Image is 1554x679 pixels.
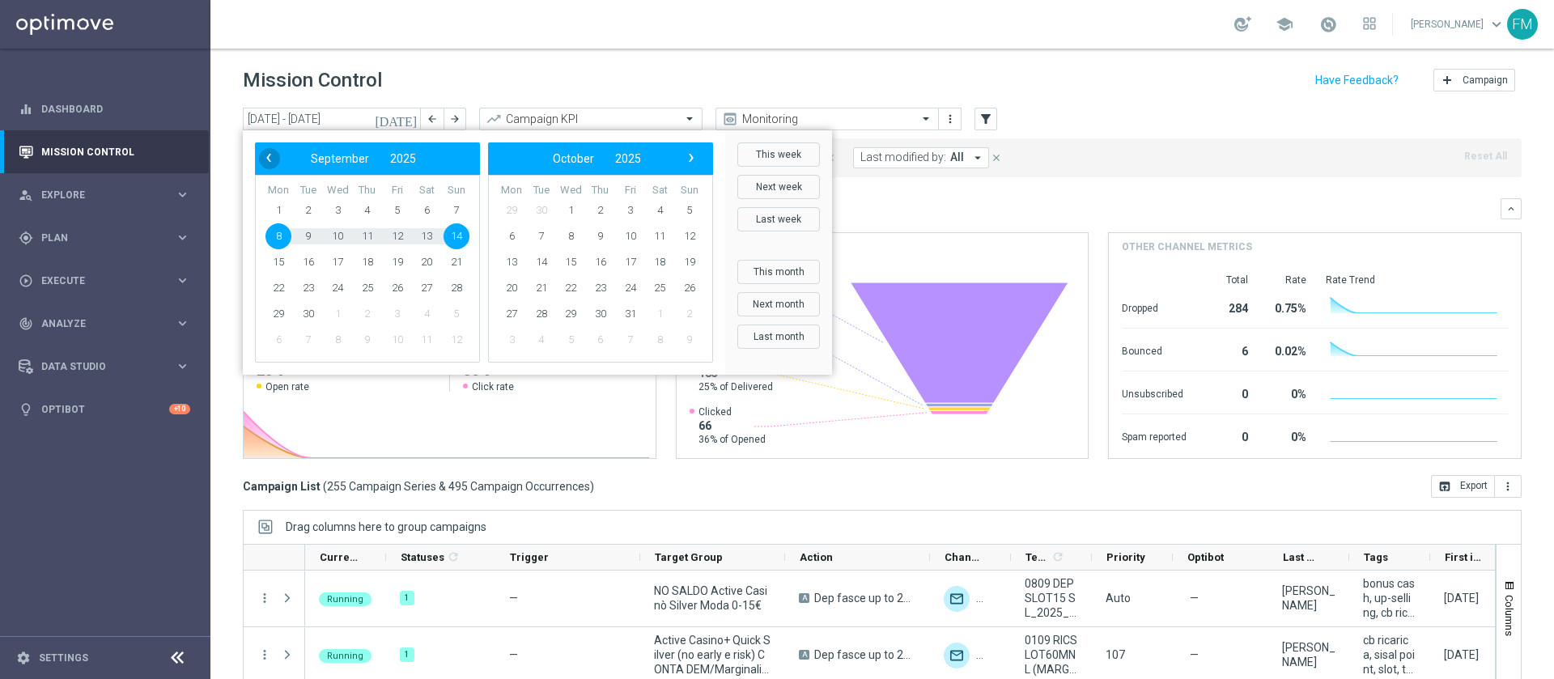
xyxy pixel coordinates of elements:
i: more_vert [257,591,272,605]
span: 20 [499,275,524,301]
button: ‹ [259,148,280,169]
i: person_search [19,188,33,202]
span: 5 [558,327,584,353]
span: 30 [588,301,614,327]
bs-datepicker-navigation-view: ​ ​ ​ [492,148,701,169]
th: weekday [441,184,471,197]
div: Other [976,586,1002,612]
span: 30 [295,301,321,327]
span: Campaign [1463,74,1508,86]
span: 8 [647,327,673,353]
div: Optimail [944,643,970,668]
span: 255 Campaign Series & 495 Campaign Occurrences [327,479,590,494]
span: 0109 RICSLOT60MNL (MARG NEG MIN 40) 2025_09_01 [1025,633,1078,677]
span: Target Group [655,551,723,563]
div: radina yordanova [1282,584,1335,613]
span: 26 [677,275,703,301]
span: 3 [384,301,410,327]
button: › [680,148,701,169]
div: Bounced [1122,337,1187,363]
button: Last week [737,207,820,231]
span: ( [323,479,327,494]
div: 0 [1206,422,1248,448]
div: Spam reported [1122,422,1187,448]
i: keyboard_arrow_right [175,316,190,331]
span: 28 [444,275,469,301]
span: 1 [265,197,291,223]
span: 21 [444,249,469,275]
span: 1 [558,197,584,223]
a: [PERSON_NAME]keyboard_arrow_down [1409,12,1507,36]
span: 6 [414,197,439,223]
span: 13 [414,223,439,249]
div: +10 [169,404,190,414]
span: Analyze [41,319,175,329]
div: 0.02% [1267,337,1306,363]
i: equalizer [19,102,33,117]
span: 0809 DEPSLOT15 SL_2025_09_08 [1025,576,1078,620]
span: Columns [1503,595,1516,636]
span: 7 [618,327,643,353]
div: 1 [400,591,414,605]
span: 11 [647,223,673,249]
div: Row Groups [286,520,486,533]
span: 27 [499,301,524,327]
span: 3 [499,327,524,353]
div: 08 Sep 2025, Monday [1444,591,1479,605]
span: Calculate column [1049,548,1064,566]
div: Mission Control [18,146,191,159]
button: keyboard_arrow_down [1501,198,1522,219]
i: open_in_browser [1438,480,1451,493]
span: 9 [588,223,614,249]
span: 22 [558,275,584,301]
span: 24 [325,275,350,301]
i: keyboard_arrow_right [175,273,190,288]
div: Data Studio keyboard_arrow_right [18,360,191,373]
span: 5 [444,301,469,327]
i: trending_up [486,111,502,127]
img: Optimail [944,586,970,612]
span: 18 [355,249,380,275]
div: Other [976,643,1002,668]
i: keyboard_arrow_right [175,230,190,245]
span: 7 [529,223,554,249]
span: First in Range [1445,551,1484,563]
span: 4 [647,197,673,223]
button: add Campaign [1433,69,1515,91]
th: weekday [412,184,442,197]
colored-tag: Running [319,591,372,606]
span: 3 [618,197,643,223]
th: weekday [382,184,412,197]
button: This month [737,260,820,284]
span: Last Modified By [1283,551,1322,563]
span: 6 [265,327,291,353]
div: Rate [1267,274,1306,286]
span: 12 [677,223,703,249]
span: 12 [444,327,469,353]
span: 10 [325,223,350,249]
span: 2 [355,301,380,327]
div: lightbulb Optibot +10 [18,403,191,416]
div: track_changes Analyze keyboard_arrow_right [18,317,191,330]
span: Optibot [1187,551,1224,563]
span: 1 [647,301,673,327]
span: Clicked [698,405,766,418]
span: 2 [677,301,703,327]
i: arrow_back [427,113,438,125]
span: 19 [384,249,410,275]
i: keyboard_arrow_right [175,187,190,202]
ng-select: Monitoring [715,108,939,130]
div: 1 [400,647,414,662]
input: Select date range [243,108,421,130]
i: more_vert [1501,480,1514,493]
span: 17 [618,249,643,275]
span: 6 [588,327,614,353]
div: Execute [19,274,175,288]
button: more_vert [942,109,958,129]
span: — [1190,591,1199,605]
span: 66 [698,418,766,433]
span: Drag columns here to group campaigns [286,520,486,533]
div: Rate Trend [1326,274,1508,286]
button: arrow_back [421,108,444,130]
span: Last modified by: [860,151,946,164]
